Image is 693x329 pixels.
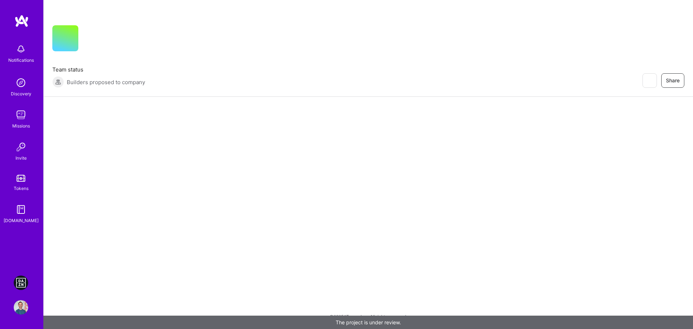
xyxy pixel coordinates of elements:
div: Notifications [8,56,34,64]
a: User Avatar [12,300,30,315]
img: teamwork [14,108,28,122]
img: logo [14,14,29,27]
div: Tokens [14,185,29,192]
span: Team status [52,66,145,73]
a: DAZN: Event Moderators for Israel Based Team [12,276,30,290]
div: The project is under review. [43,316,693,329]
div: Invite [16,154,27,162]
img: tokens [17,175,25,182]
img: DAZN: Event Moderators for Israel Based Team [14,276,28,290]
img: guide book [14,202,28,217]
div: Missions [12,122,30,130]
span: Builders proposed to company [67,78,145,86]
button: Share [661,73,684,88]
div: [DOMAIN_NAME] [4,217,39,224]
img: User Avatar [14,300,28,315]
i: icon CompanyGray [87,37,93,43]
img: bell [14,42,28,56]
i: icon EyeClosed [646,78,652,83]
span: Share [666,77,680,84]
img: Invite [14,140,28,154]
img: Builders proposed to company [52,76,64,88]
img: discovery [14,75,28,90]
div: Discovery [11,90,31,98]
